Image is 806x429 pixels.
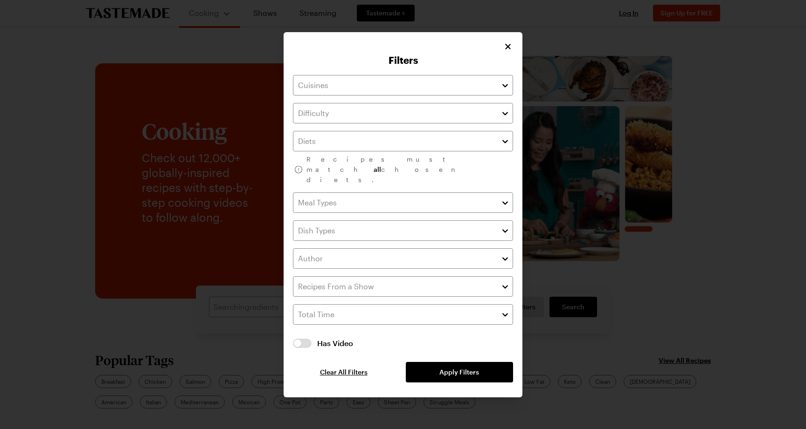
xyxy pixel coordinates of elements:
[293,276,513,297] input: Recipes From a Show
[293,103,513,123] input: Difficulty
[293,220,513,241] input: Dish Types
[293,248,513,269] input: Author
[439,368,479,377] span: Apply Filters
[374,165,381,173] span: all
[317,338,513,349] span: Has Video
[503,41,513,52] button: Close
[293,131,513,151] input: Diets
[293,304,513,325] input: Total Time
[293,368,395,377] button: Clear All Filters
[320,368,368,377] span: Clear All Filters
[306,154,513,185] p: Recipes must match chosen diets.
[293,54,513,66] h2: Filters
[293,75,513,95] input: Cuisines
[293,192,513,213] input: Meal Types
[406,362,513,382] button: Apply Filters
